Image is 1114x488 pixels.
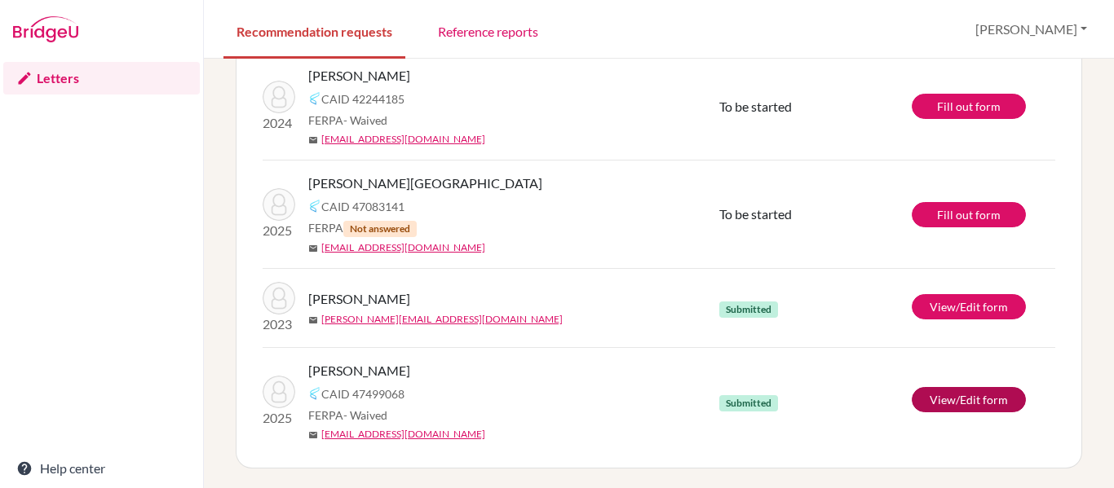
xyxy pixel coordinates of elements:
span: CAID 42244185 [321,90,404,108]
span: mail [308,135,318,145]
span: FERPA [308,407,387,424]
span: CAID 47083141 [321,198,404,215]
span: [PERSON_NAME] [308,66,410,86]
span: mail [308,430,318,440]
a: View/Edit form [912,387,1026,412]
a: [EMAIL_ADDRESS][DOMAIN_NAME] [321,427,485,442]
span: mail [308,315,318,325]
span: [PERSON_NAME] [308,289,410,309]
span: Submitted [719,301,778,318]
a: Letters [3,62,200,95]
span: FERPA [308,112,387,129]
a: Fill out form [912,94,1026,119]
a: [EMAIL_ADDRESS][DOMAIN_NAME] [321,132,485,147]
a: [EMAIL_ADDRESS][DOMAIN_NAME] [321,240,485,255]
span: - Waived [343,113,387,127]
span: [PERSON_NAME][GEOGRAPHIC_DATA] [308,174,542,193]
p: 2024 [263,113,295,133]
img: Sapkota, Mandip [263,81,295,113]
p: 2025 [263,221,295,240]
span: CAID 47499068 [321,385,404,402]
p: 2025 [263,408,295,428]
img: Bridge-U [13,16,78,42]
p: 2023 [263,314,295,334]
span: - Waived [343,408,387,422]
a: View/Edit form [912,294,1026,319]
button: [PERSON_NAME] [968,14,1094,45]
a: Reference reports [425,2,551,59]
span: To be started [719,99,792,114]
span: To be started [719,206,792,222]
span: Not answered [343,221,417,237]
img: Common App logo [308,387,321,400]
span: FERPA [308,219,417,237]
img: Shakya, Aarshu [263,376,295,408]
a: Recommendation requests [223,2,405,59]
img: Common App logo [308,92,321,105]
img: Mandal, Satyam [263,282,295,314]
span: [PERSON_NAME] [308,361,410,380]
img: Gautam, Bibek [263,188,295,221]
a: [PERSON_NAME][EMAIL_ADDRESS][DOMAIN_NAME] [321,312,563,327]
span: Submitted [719,395,778,411]
a: Fill out form [912,202,1026,227]
a: Help center [3,452,200,485]
span: mail [308,244,318,253]
img: Common App logo [308,200,321,213]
